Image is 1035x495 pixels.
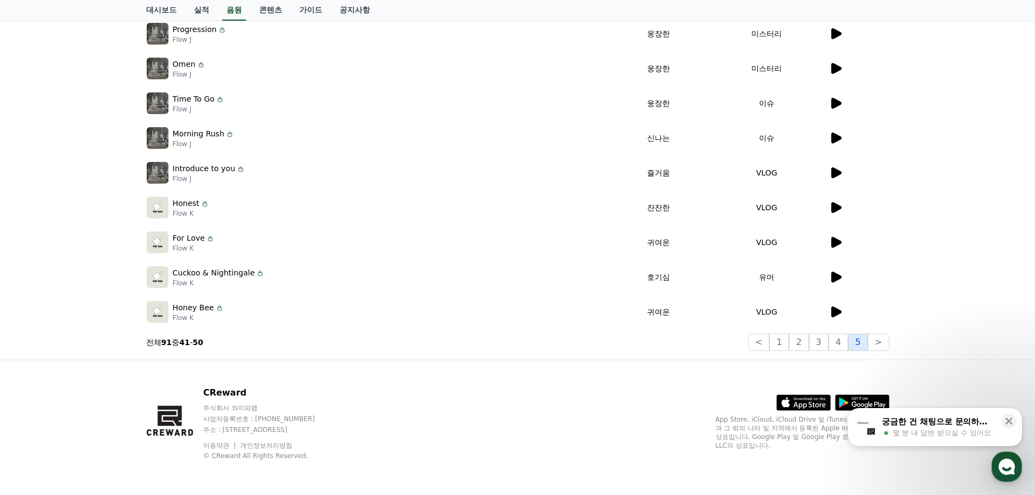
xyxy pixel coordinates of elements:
button: > [868,334,889,351]
img: music [147,231,168,253]
a: 홈 [3,344,72,372]
p: 사업자등록번호 : [PHONE_NUMBER] [203,415,336,423]
img: music [147,197,168,218]
button: 1 [769,334,789,351]
td: 잔잔한 [612,190,705,225]
a: 설정 [140,344,209,372]
td: 귀여운 [612,225,705,260]
button: 2 [789,334,808,351]
strong: 91 [161,338,172,347]
p: Flow K [173,244,215,253]
td: 이슈 [705,121,829,155]
td: 즐거움 [612,155,705,190]
p: Flow J [173,35,227,44]
p: For Love [173,233,205,244]
p: App Store, iCloud, iCloud Drive 및 iTunes Store는 미국과 그 밖의 나라 및 지역에서 등록된 Apple Inc.의 서비스 상표입니다. Goo... [716,415,889,450]
p: 주식회사 와이피랩 [203,404,336,412]
span: 대화 [99,361,112,370]
p: Honey Bee [173,302,214,314]
p: Flow J [173,140,234,148]
p: Flow K [173,314,224,322]
p: 주소 : [STREET_ADDRESS] [203,425,336,434]
button: < [748,334,769,351]
td: 웅장한 [612,51,705,86]
p: Morning Rush [173,128,224,140]
td: 호기심 [612,260,705,295]
p: Time To Go [173,93,215,105]
strong: 41 [179,338,190,347]
span: 설정 [168,361,181,369]
p: Flow K [173,209,209,218]
p: Omen [173,59,196,70]
td: 미스터리 [705,16,829,51]
p: Progression [173,24,217,35]
td: VLOG [705,295,829,329]
p: Flow J [173,174,245,183]
td: 귀여운 [612,295,705,329]
a: 대화 [72,344,140,372]
td: VLOG [705,225,829,260]
img: music [147,92,168,114]
p: Flow J [173,70,205,79]
td: 미스터리 [705,51,829,86]
img: music [147,301,168,323]
td: VLOG [705,155,829,190]
button: 3 [809,334,829,351]
img: music [147,162,168,184]
button: 4 [829,334,848,351]
button: 5 [848,334,868,351]
strong: 50 [193,338,203,347]
img: music [147,23,168,45]
p: Flow K [173,279,265,287]
td: 유머 [705,260,829,295]
a: 개인정보처리방침 [240,442,292,449]
img: music [147,266,168,288]
p: 전체 중 - [146,337,204,348]
span: 홈 [34,361,41,369]
p: Introduce to you [173,163,235,174]
p: Flow J [173,105,224,114]
td: 웅장한 [612,86,705,121]
td: 웅장한 [612,16,705,51]
td: VLOG [705,190,829,225]
a: 이용약관 [203,442,237,449]
img: music [147,58,168,79]
p: © CReward All Rights Reserved. [203,452,336,460]
p: Honest [173,198,199,209]
td: 이슈 [705,86,829,121]
p: CReward [203,386,336,399]
img: music [147,127,168,149]
td: 신나는 [612,121,705,155]
p: Cuckoo & Nightingale [173,267,255,279]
